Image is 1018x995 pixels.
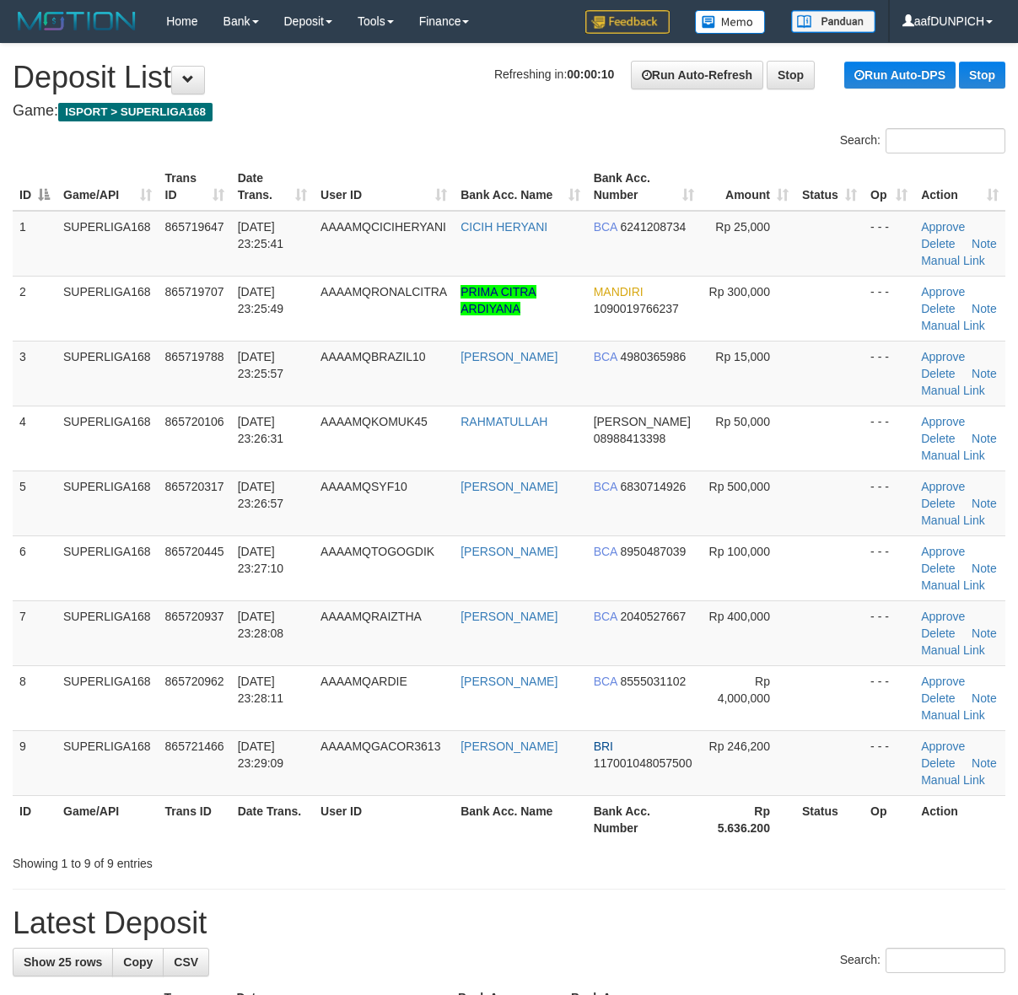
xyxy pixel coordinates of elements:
[767,61,815,89] a: Stop
[709,610,770,623] span: Rp 400,000
[454,795,586,843] th: Bank Acc. Name
[461,285,536,315] a: PRIMA CITRA ARDIYANA
[238,220,284,250] span: [DATE] 23:25:41
[621,480,687,493] span: Copy 6830714926 to clipboard
[795,795,864,843] th: Status
[921,220,965,234] a: Approve
[594,756,692,770] span: Copy 117001048057500 to clipboard
[13,948,113,976] a: Show 25 rows
[231,163,314,211] th: Date Trans.: activate to sort column ascending
[238,740,284,770] span: [DATE] 23:29:09
[864,730,914,795] td: - - -
[886,128,1005,153] input: Search:
[594,545,617,558] span: BCA
[13,848,412,872] div: Showing 1 to 9 of 9 entries
[320,220,446,234] span: AAAAMQCICIHERYANI
[921,756,955,770] a: Delete
[921,773,985,787] a: Manual Link
[921,497,955,510] a: Delete
[921,367,955,380] a: Delete
[13,103,1005,120] h4: Game:
[594,350,617,363] span: BCA
[594,432,666,445] span: Copy 08988413398 to clipboard
[921,627,955,640] a: Delete
[454,163,586,211] th: Bank Acc. Name: activate to sort column ascending
[594,415,691,428] span: [PERSON_NAME]
[695,10,766,34] img: Button%20Memo.svg
[461,610,557,623] a: [PERSON_NAME]
[921,285,965,298] a: Approve
[795,163,864,211] th: Status: activate to sort column ascending
[238,675,284,705] span: [DATE] 23:28:11
[921,708,985,722] a: Manual Link
[238,350,284,380] span: [DATE] 23:25:57
[13,535,57,600] td: 6
[174,955,198,969] span: CSV
[165,350,224,363] span: 865719788
[972,237,997,250] a: Note
[112,948,164,976] a: Copy
[921,578,985,592] a: Manual Link
[13,730,57,795] td: 9
[921,449,985,462] a: Manual Link
[165,545,224,558] span: 865720445
[594,220,617,234] span: BCA
[57,600,159,665] td: SUPERLIGA168
[13,906,1005,940] h1: Latest Deposit
[57,471,159,535] td: SUPERLIGA168
[13,471,57,535] td: 5
[972,756,997,770] a: Note
[314,795,454,843] th: User ID
[921,302,955,315] a: Delete
[13,8,141,34] img: MOTION_logo.png
[320,350,426,363] span: AAAAMQBRAZIL10
[57,665,159,730] td: SUPERLIGA168
[621,675,687,688] span: Copy 8555031102 to clipboard
[914,795,1005,843] th: Action
[320,545,434,558] span: AAAAMQTOGOGDIK
[864,795,914,843] th: Op
[715,415,770,428] span: Rp 50,000
[921,691,955,705] a: Delete
[864,471,914,535] td: - - -
[13,211,57,277] td: 1
[461,415,547,428] a: RAHMATULLAH
[701,163,795,211] th: Amount: activate to sort column ascending
[165,220,224,234] span: 865719647
[718,675,770,705] span: Rp 4,000,000
[921,545,965,558] a: Approve
[320,480,407,493] span: AAAAMQSYF10
[921,643,985,657] a: Manual Link
[320,415,428,428] span: AAAAMQKOMUK45
[709,740,770,753] span: Rp 246,200
[864,600,914,665] td: - - -
[159,795,231,843] th: Trans ID
[123,955,153,969] span: Copy
[159,163,231,211] th: Trans ID: activate to sort column ascending
[921,562,955,575] a: Delete
[461,220,547,234] a: CICIH HERYANI
[972,367,997,380] a: Note
[864,163,914,211] th: Op: activate to sort column ascending
[921,480,965,493] a: Approve
[921,675,965,688] a: Approve
[13,163,57,211] th: ID: activate to sort column descending
[320,740,440,753] span: AAAAMQGACOR3613
[864,665,914,730] td: - - -
[57,341,159,406] td: SUPERLIGA168
[13,406,57,471] td: 4
[709,480,770,493] span: Rp 500,000
[864,535,914,600] td: - - -
[709,285,770,298] span: Rp 300,000
[238,610,284,640] span: [DATE] 23:28:08
[587,795,701,843] th: Bank Acc. Number
[594,740,613,753] span: BRI
[461,480,557,493] a: [PERSON_NAME]
[921,610,965,623] a: Approve
[840,948,1005,973] label: Search:
[594,675,617,688] span: BCA
[57,795,159,843] th: Game/API
[494,67,614,81] span: Refreshing in:
[621,350,687,363] span: Copy 4980365986 to clipboard
[587,163,701,211] th: Bank Acc. Number: activate to sort column ascending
